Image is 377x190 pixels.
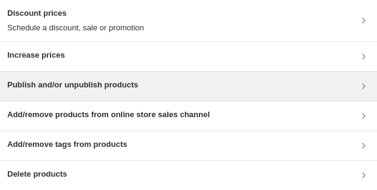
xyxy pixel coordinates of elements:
[7,109,210,121] h3: Add/remove products from online store sales channel
[7,168,67,180] h3: Delete products
[7,79,138,91] h3: Publish and/or unpublish products
[7,49,65,61] h3: Increase prices
[7,22,144,34] p: Schedule a discount, sale or promotion
[7,138,127,151] h3: Add/remove tags from products
[7,7,144,19] h3: Discount prices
